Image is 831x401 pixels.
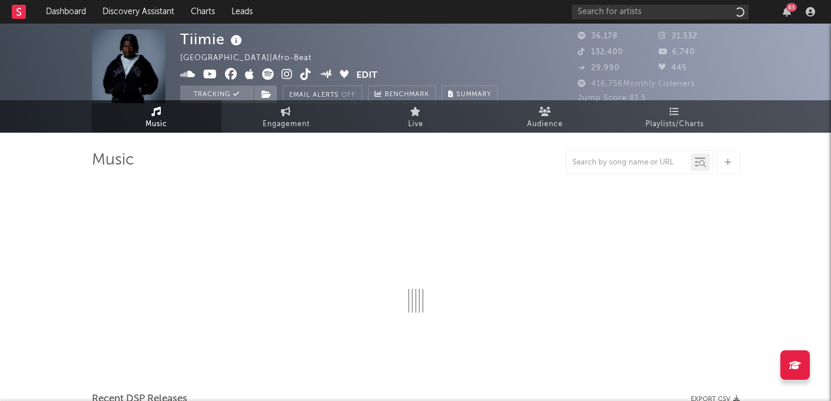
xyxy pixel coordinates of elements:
[180,51,325,65] div: [GEOGRAPHIC_DATA] | Afro-Beat
[578,80,695,88] span: 416,756 Monthly Listeners
[92,100,221,133] a: Music
[786,3,797,12] div: 83
[283,86,362,103] button: Email AlertsOff
[567,158,691,167] input: Search by song name or URL
[180,29,245,49] div: Tiimie
[351,100,481,133] a: Live
[263,117,310,132] span: Engagement
[578,64,620,72] span: 29,990
[145,117,167,132] span: Music
[527,117,563,132] span: Audience
[578,48,623,56] span: 132,400
[578,32,618,40] span: 36,178
[578,94,646,102] span: Jump Score: 81.5
[442,86,498,103] button: Summary
[610,100,740,133] a: Playlists/Charts
[645,117,704,132] span: Playlists/Charts
[658,32,697,40] span: 21,532
[658,48,695,56] span: 6,740
[658,64,687,72] span: 445
[221,100,351,133] a: Engagement
[180,86,254,103] button: Tracking
[783,7,791,17] button: 83
[356,68,378,83] button: Edit
[385,88,429,102] span: Benchmark
[342,92,356,98] em: Off
[481,100,610,133] a: Audience
[572,5,749,19] input: Search for artists
[368,86,436,103] a: Benchmark
[456,91,491,98] span: Summary
[408,117,423,132] span: Live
